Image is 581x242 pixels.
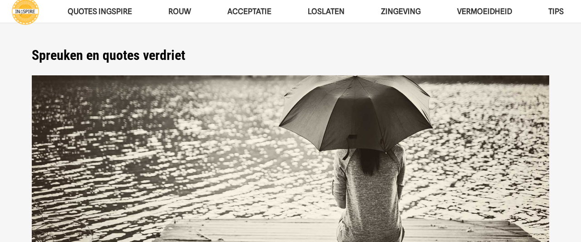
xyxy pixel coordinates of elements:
span: Zingeving [381,7,421,16]
h1: Spreuken en quotes verdriet [32,47,549,64]
span: Acceptatie [227,7,271,16]
span: VERMOEIDHEID [457,7,512,16]
span: TIPS [548,7,564,16]
span: ROUW [168,7,191,16]
span: Loslaten [308,7,345,16]
span: QUOTES INGSPIRE [68,7,132,16]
